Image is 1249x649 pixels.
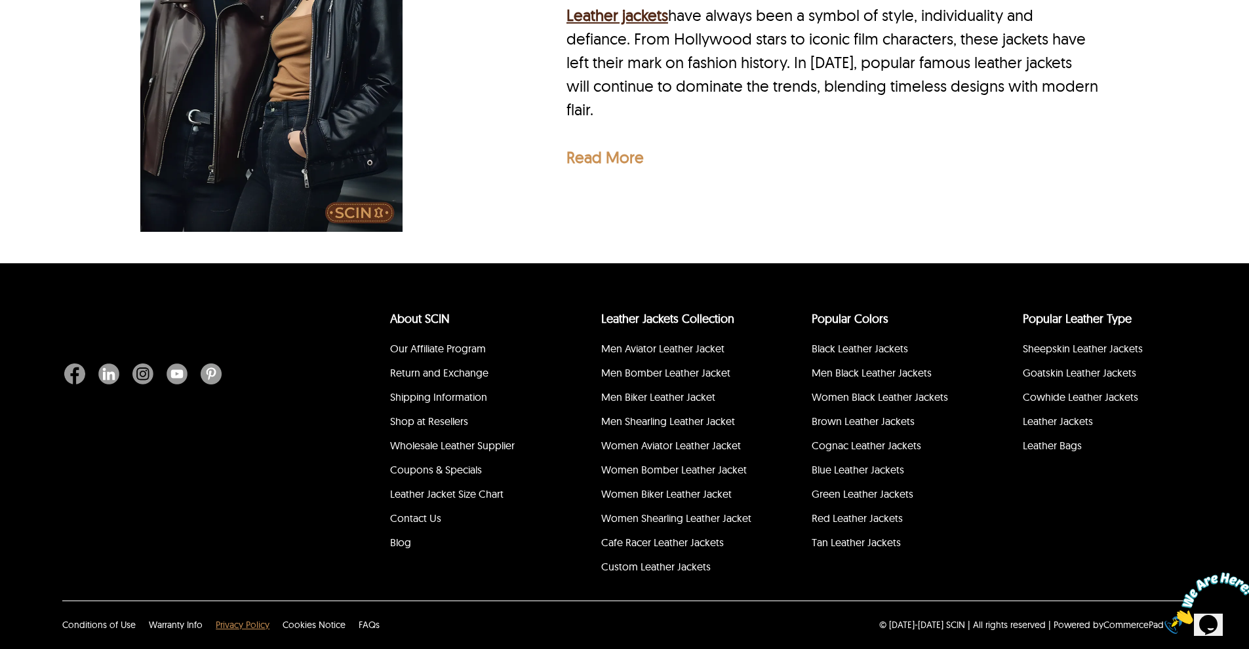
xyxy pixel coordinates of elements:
div: have always been a symbol of style, individuality and defiance. From Hollywood stars to iconic fi... [566,3,1098,121]
a: Men Biker Leather Jacket [601,390,715,403]
li: Cafe Racer Leather Jackets [599,532,759,557]
img: Linkedin [98,363,119,384]
a: Facebook [64,363,92,384]
li: Women Biker Leather Jacket [599,484,759,508]
a: Men Bomber Leather Jacket [601,366,730,379]
a: popular leather jacket colors [812,311,888,326]
a: Cookies Notice [283,619,346,631]
a: Green Leather Jackets [812,487,913,500]
a: Popular Leather Type [1023,311,1132,326]
li: Cowhide Leather Jackets [1021,387,1180,411]
p: © [DATE]-[DATE] SCIN | All rights reserved [879,618,1046,631]
a: Read More [566,147,644,167]
a: Contact Us [390,511,441,525]
a: Youtube [160,363,194,384]
a: Women Bomber Leather Jacket [601,463,747,476]
a: Leather Jackets Collection [601,311,734,326]
a: CommercePad [1103,619,1164,631]
li: Shop at Resellers [388,411,547,436]
a: Instagram [126,363,160,384]
a: Blue Leather Jackets [812,463,904,476]
a: Shipping Information [390,390,487,403]
li: Return and Exchange [388,363,547,387]
li: Custom Leather Jackets [599,557,759,581]
a: Wholesale Leather Supplier [390,439,515,452]
li: Goatskin Leather Jackets [1021,363,1180,387]
li: Women Black Leather Jackets [810,387,969,411]
a: Conditions of Use [62,619,136,631]
li: Women Bomber Leather Jacket [599,460,759,484]
li: Women Aviator Leather Jacket [599,436,759,460]
a: Blog [390,536,411,549]
a: Coupons & Specials [390,463,482,476]
li: Shipping Information [388,387,547,411]
img: Chat attention grabber [5,5,87,57]
a: Women Black Leather Jackets [812,390,948,403]
a: Leather Bags [1023,439,1082,452]
div: | [1048,618,1051,631]
a: Men Shearling Leather Jacket [601,415,735,428]
li: Leather Jacket Size Chart [388,484,547,508]
a: Women Aviator Leather Jacket [601,439,741,452]
a: Shop at Resellers [390,415,468,428]
a: eCommerce builder by CommercePad [1167,613,1185,637]
a: Red Leather Jackets [812,511,903,525]
li: Contact Us [388,508,547,532]
li: Our Affiliate Program [388,339,547,363]
a: Black Leather Jackets [812,342,908,355]
li: Women Shearling Leather Jacket [599,508,759,532]
li: Tan Leather Jackets [810,532,969,557]
img: eCommerce builder by CommercePad [1164,613,1185,634]
iframe: chat widget [1168,567,1249,629]
a: Leather Jacket Size Chart [390,487,504,500]
li: Men Black Leather Jackets [810,363,969,387]
a: Sheepskin Leather Jackets [1023,342,1143,355]
div: Powered by [1054,618,1164,631]
a: Women Biker Leather Jacket [601,487,732,500]
a: Cowhide Leather Jackets [1023,390,1138,403]
li: Wholesale Leather Supplier [388,436,547,460]
li: Men Bomber Leather Jacket [599,363,759,387]
a: Goatskin Leather Jackets [1023,366,1136,379]
li: Leather Jackets [1021,411,1180,436]
a: Brown Leather Jackets [812,415,915,428]
a: Cognac Leather Jackets [812,439,921,452]
a: Privacy Policy [216,619,269,631]
a: Cafe Racer Leather Jackets [601,536,724,549]
li: Men Shearling Leather Jacket [599,411,759,436]
li: Blue Leather Jackets [810,460,969,484]
a: Leather jackets [566,5,668,25]
a: Our Affiliate Program [390,342,486,355]
a: About SCIN [390,311,450,326]
img: Youtube [167,363,188,384]
li: Green Leather Jackets [810,484,969,508]
a: Pinterest [194,363,222,384]
li: Leather Bags [1021,436,1180,460]
a: Return and Exchange [390,366,488,379]
li: Cognac Leather Jackets [810,436,969,460]
a: Women Shearling Leather Jacket [601,511,751,525]
a: Men Aviator Leather Jacket [601,342,724,355]
li: Coupons & Specials [388,460,547,484]
li: Red Leather Jackets [810,508,969,532]
li: Black Leather Jackets [810,339,969,363]
a: FAQs [359,619,380,631]
li: Men Aviator Leather Jacket [599,339,759,363]
a: Leather Jackets [1023,415,1093,428]
a: Warranty Info [149,619,203,631]
img: Pinterest [201,363,222,384]
li: Blog [388,532,547,557]
img: Facebook [64,363,85,384]
a: Men Black Leather Jackets [812,366,932,379]
a: Tan Leather Jackets [812,536,901,549]
li: Sheepskin Leather Jackets [1021,339,1180,363]
a: Custom Leather Jackets [601,560,711,573]
a: Linkedin [92,363,126,384]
